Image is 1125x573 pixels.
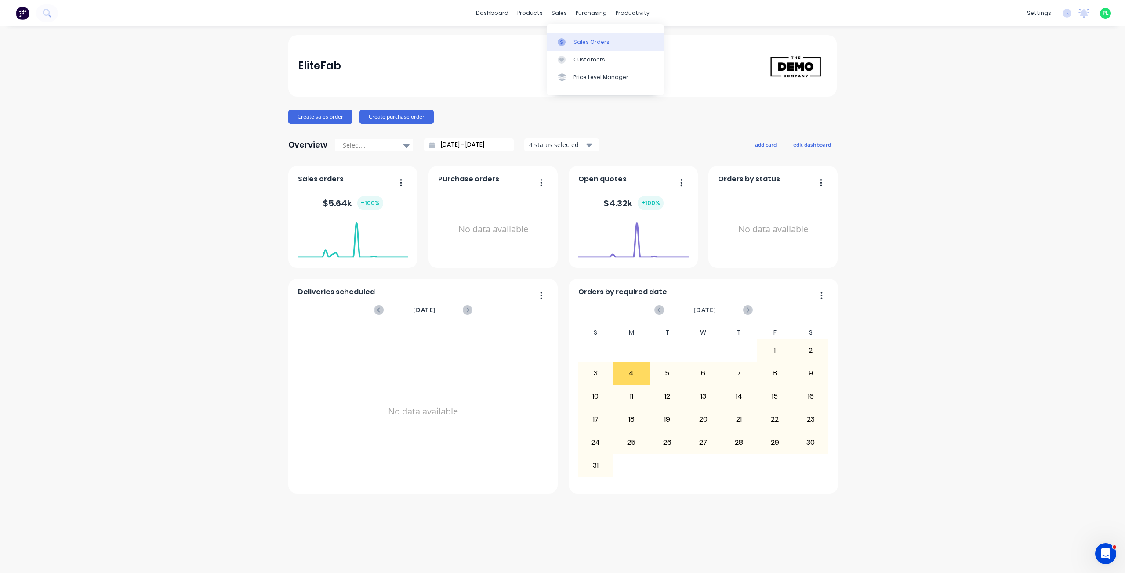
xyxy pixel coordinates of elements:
[749,139,782,150] button: add card
[650,431,685,453] div: 26
[766,49,827,83] img: EliteFab
[650,326,686,339] div: T
[1103,9,1109,17] span: PL
[472,7,513,20] a: dashboard
[578,386,613,407] div: 10
[547,7,571,20] div: sales
[573,38,610,46] div: Sales Orders
[722,408,757,430] div: 21
[1095,543,1116,564] iframe: Intercom live chat
[793,431,828,453] div: 30
[722,431,757,453] div: 28
[16,7,29,20] img: Factory
[611,7,654,20] div: productivity
[614,431,649,453] div: 25
[578,362,613,384] div: 3
[722,386,757,407] div: 14
[357,196,383,210] div: + 100 %
[787,139,837,150] button: edit dashboard
[757,386,792,407] div: 15
[686,431,721,453] div: 27
[578,454,613,476] div: 31
[298,57,341,75] div: EliteFab
[793,408,828,430] div: 23
[359,110,434,124] button: Create purchase order
[438,174,499,184] span: Purchase orders
[757,431,792,453] div: 29
[524,138,599,151] button: 4 status selected
[650,408,685,430] div: 19
[571,7,611,20] div: purchasing
[793,339,828,361] div: 2
[288,110,352,124] button: Create sales order
[686,408,721,430] div: 20
[578,431,613,453] div: 24
[793,362,828,384] div: 9
[614,408,649,430] div: 18
[613,326,650,339] div: M
[686,362,721,384] div: 6
[757,326,793,339] div: F
[529,140,584,149] div: 4 status selected
[578,174,627,184] span: Open quotes
[298,287,375,297] span: Deliveries scheduled
[650,386,685,407] div: 12
[685,326,721,339] div: W
[614,362,649,384] div: 4
[578,326,614,339] div: S
[513,7,547,20] div: products
[573,56,605,64] div: Customers
[721,326,757,339] div: T
[638,196,664,210] div: + 100 %
[578,408,613,430] div: 17
[722,362,757,384] div: 7
[757,408,792,430] div: 22
[757,362,792,384] div: 8
[686,386,721,407] div: 13
[718,188,828,271] div: No data available
[298,326,548,497] div: No data available
[573,73,628,81] div: Price Level Manager
[650,362,685,384] div: 5
[603,196,664,210] div: $ 4.32k
[438,188,548,271] div: No data available
[298,174,344,184] span: Sales orders
[693,305,716,315] span: [DATE]
[718,174,780,184] span: Orders by status
[614,386,649,407] div: 11
[793,386,828,407] div: 16
[288,136,327,154] div: Overview
[547,51,664,68] a: Customers
[793,326,829,339] div: S
[757,339,792,361] div: 1
[1023,7,1056,20] div: settings
[547,33,664,50] a: Sales Orders
[323,196,383,210] div: $ 5.64k
[547,68,664,86] a: Price Level Manager
[413,305,436,315] span: [DATE]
